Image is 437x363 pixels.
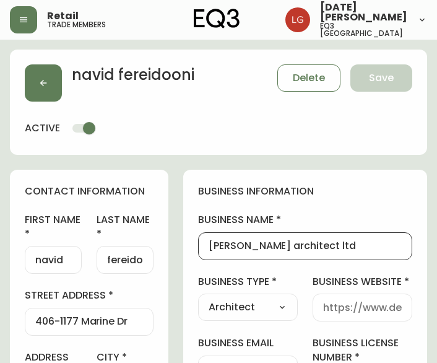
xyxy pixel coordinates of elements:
[320,22,407,37] h5: eq3 [GEOGRAPHIC_DATA]
[293,71,325,85] span: Delete
[198,275,298,289] label: business type
[320,2,407,22] span: [DATE][PERSON_NAME]
[323,302,402,313] input: https://www.designshop.com
[72,64,194,92] h2: navid fereidooni
[194,9,240,28] img: logo
[25,121,60,135] h4: active
[47,21,106,28] h5: trade members
[198,213,412,227] label: business name
[25,289,154,302] label: street address
[25,213,82,241] label: first name
[25,185,154,198] h4: contact information
[277,64,340,92] button: Delete
[198,336,298,350] label: business email
[198,185,412,198] h4: business information
[97,213,154,241] label: last name
[285,7,310,32] img: 2638f148bab13be18035375ceda1d187
[47,11,79,21] span: Retail
[313,275,412,289] label: business website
